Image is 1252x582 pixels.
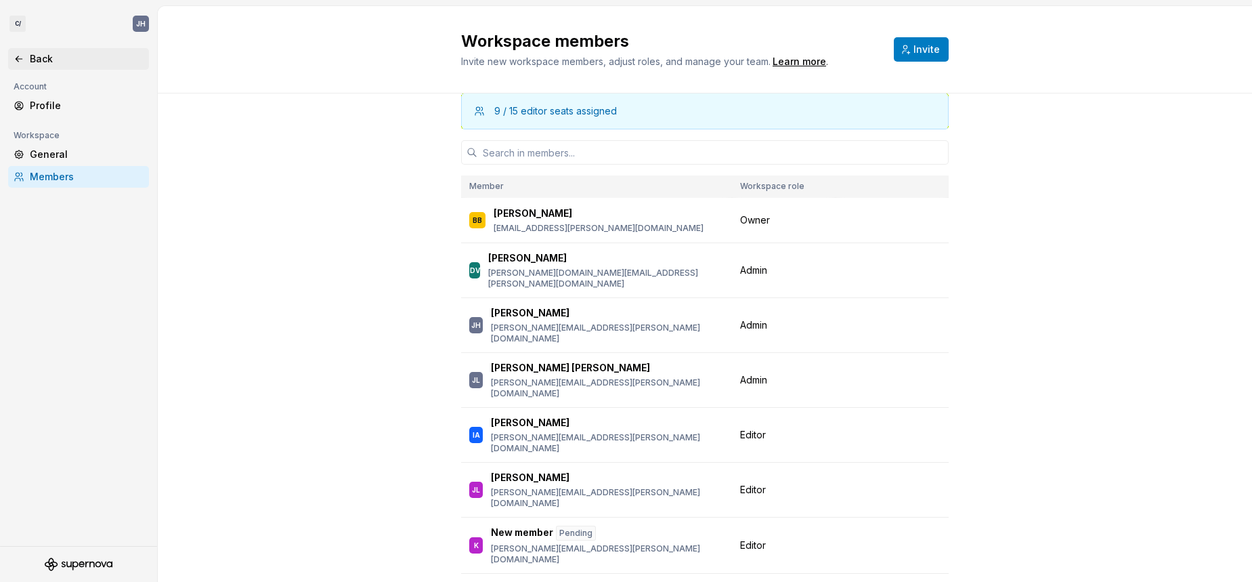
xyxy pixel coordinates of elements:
a: Profile [8,95,149,117]
div: JL [472,373,480,387]
span: Editor [740,539,766,552]
p: [PERSON_NAME] [488,251,567,265]
p: New member [491,526,553,541]
p: [EMAIL_ADDRESS][PERSON_NAME][DOMAIN_NAME] [494,223,704,234]
p: [PERSON_NAME] [491,416,569,430]
div: C/ [9,16,26,32]
div: IA [473,428,480,442]
div: Members [30,170,144,184]
div: Back [30,52,144,66]
a: Members [8,166,149,188]
span: Owner [740,213,770,227]
p: [PERSON_NAME][EMAIL_ADDRESS][PERSON_NAME][DOMAIN_NAME] [491,543,724,565]
button: C/JH [3,9,154,39]
p: [PERSON_NAME][EMAIL_ADDRESS][PERSON_NAME][DOMAIN_NAME] [491,377,724,399]
a: Learn more [773,55,826,68]
th: Workspace role [732,175,836,198]
div: General [30,148,144,161]
span: Admin [740,373,767,387]
div: K [474,539,479,552]
div: BB [473,213,482,227]
div: Account [8,79,52,95]
p: [PERSON_NAME] [491,471,569,484]
span: Invite new workspace members, adjust roles, and manage your team. [461,56,771,67]
div: Pending [556,526,596,541]
div: JH [471,318,481,332]
div: DV [470,264,480,277]
span: Editor [740,428,766,442]
span: Editor [740,483,766,497]
a: Back [8,48,149,70]
div: Workspace [8,127,65,144]
p: [PERSON_NAME][EMAIL_ADDRESS][PERSON_NAME][DOMAIN_NAME] [491,432,724,454]
p: [PERSON_NAME] [494,207,572,220]
span: . [771,57,828,67]
div: JH [136,18,146,29]
span: Invite [913,43,940,56]
p: [PERSON_NAME] [491,306,569,320]
p: [PERSON_NAME][DOMAIN_NAME][EMAIL_ADDRESS][PERSON_NAME][DOMAIN_NAME] [488,268,724,289]
p: [PERSON_NAME][EMAIL_ADDRESS][PERSON_NAME][DOMAIN_NAME] [491,323,724,344]
span: Admin [740,264,767,277]
th: Member [461,175,732,198]
input: Search in members... [477,140,949,165]
div: Profile [30,99,144,112]
span: Admin [740,318,767,332]
div: 9 / 15 editor seats assigned [494,104,617,118]
svg: Supernova Logo [45,558,112,571]
button: Invite [894,37,949,62]
p: [PERSON_NAME] [PERSON_NAME] [491,361,650,375]
h2: Workspace members [461,30,878,52]
div: JL [472,483,480,497]
a: General [8,144,149,165]
p: [PERSON_NAME][EMAIL_ADDRESS][PERSON_NAME][DOMAIN_NAME] [491,487,724,509]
